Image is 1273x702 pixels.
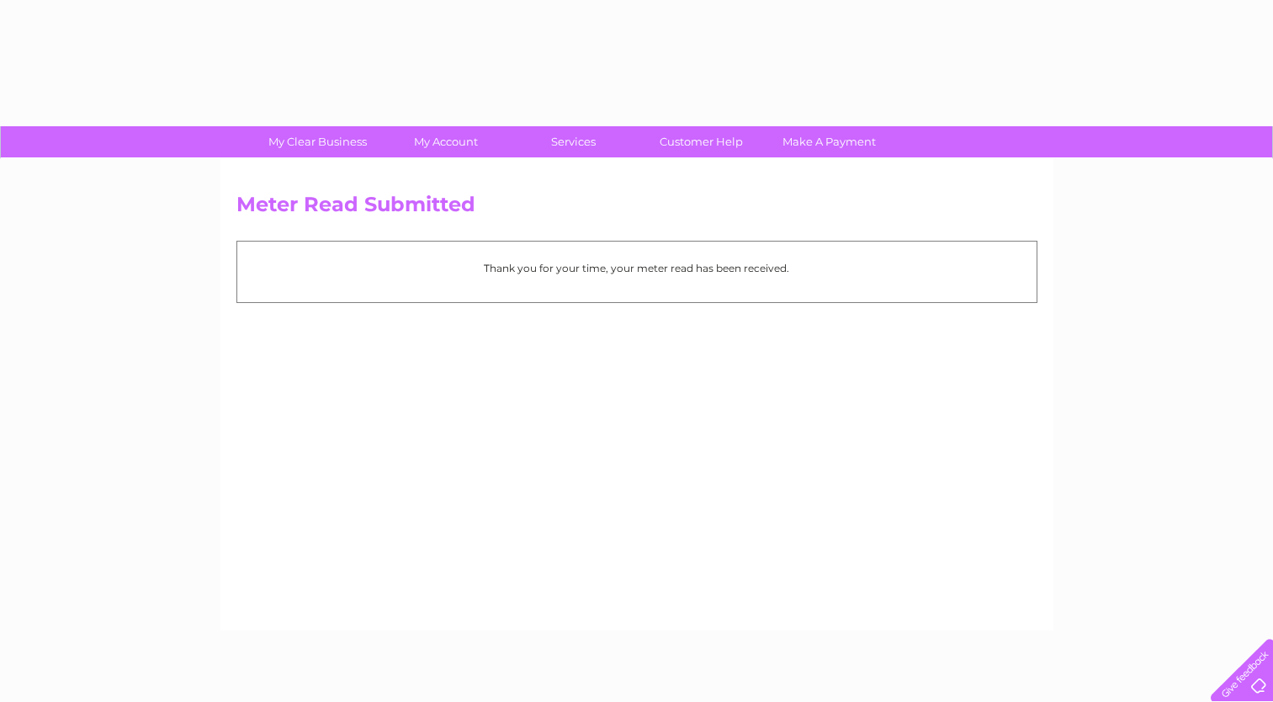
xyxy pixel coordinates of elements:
[236,193,1037,225] h2: Meter Read Submitted
[246,260,1028,276] p: Thank you for your time, your meter read has been received.
[248,126,387,157] a: My Clear Business
[632,126,771,157] a: Customer Help
[760,126,899,157] a: Make A Payment
[376,126,515,157] a: My Account
[504,126,643,157] a: Services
